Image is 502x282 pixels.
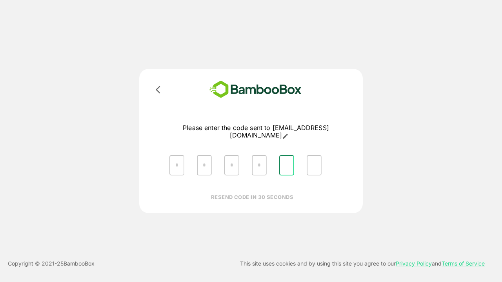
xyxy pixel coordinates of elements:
input: Please enter OTP character 2 [197,155,212,175]
a: Privacy Policy [396,260,432,267]
input: Please enter OTP character 4 [252,155,267,175]
input: Please enter OTP character 1 [169,155,184,175]
a: Terms of Service [442,260,485,267]
p: This site uses cookies and by using this site you agree to our and [240,259,485,268]
p: Please enter the code sent to [EMAIL_ADDRESS][DOMAIN_NAME] [163,124,349,139]
p: Copyright © 2021- 25 BambooBox [8,259,95,268]
img: bamboobox [198,78,313,101]
input: Please enter OTP character 6 [307,155,322,175]
input: Please enter OTP character 3 [224,155,239,175]
input: Please enter OTP character 5 [279,155,294,175]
